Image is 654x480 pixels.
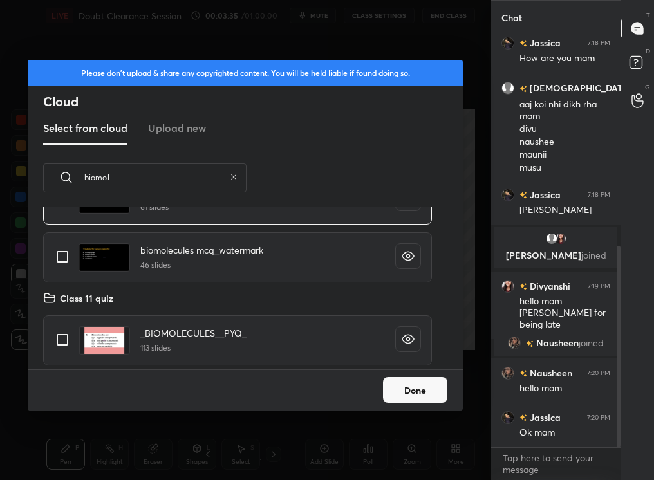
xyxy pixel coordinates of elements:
[527,411,561,424] h6: Jassica
[527,36,561,50] h6: Jassica
[79,326,130,355] img: 16453293650EM2EB.pdf
[519,295,610,331] div: hello mam [PERSON_NAME] for being late
[519,382,610,395] div: hello mam
[84,150,225,205] input: Search
[140,259,263,271] h5: 46 slides
[588,39,610,47] div: 7:18 PM
[508,337,521,349] img: 2cbe373f24384de8998856ca9155e830.jpg
[383,377,447,403] button: Done
[501,280,514,293] img: 171e8f4d9d7042c38f1bfb7addfb683f.jpg
[588,282,610,290] div: 7:19 PM
[501,189,514,201] img: 4ac43ff127644a44a5ffb4a70e22c494.jpg
[60,291,113,305] h4: Class 11 quiz
[588,191,610,199] div: 7:18 PM
[79,243,130,272] img: 1695533148KHQQYZ.pdf
[501,411,514,424] img: 4ac43ff127644a44a5ffb4a70e22c494.jpg
[140,201,279,213] h5: 61 slides
[79,185,130,214] img: 1695532995T6O0DY.pdf
[43,120,127,136] h3: Select from cloud
[519,370,527,377] img: no-rating-badge.077c3623.svg
[519,40,527,47] img: no-rating-badge.077c3623.svg
[645,82,650,92] p: G
[536,338,579,348] span: Nausheen
[519,414,527,421] img: no-rating-badge.077c3623.svg
[527,279,570,293] h6: Divyanshi
[527,366,572,380] h6: Nausheen
[491,35,621,447] div: grid
[519,427,610,439] div: Ok mam
[519,123,610,136] div: divu
[519,149,610,162] div: maunii
[519,162,610,174] div: musu
[519,204,610,217] div: [PERSON_NAME]
[554,232,567,245] img: 171e8f4d9d7042c38f1bfb7addfb683f.jpg
[646,10,650,20] p: T
[140,326,247,340] h4: _BIOMOLECULES__PYQ_
[501,82,514,95] img: default.png
[519,98,610,123] div: aaj koi nhi dikh rha mam
[28,60,463,86] div: Please don't upload & share any copyrighted content. You will be held liable if found doing so.
[646,46,650,56] p: D
[581,249,606,261] span: joined
[527,188,561,201] h6: Jassica
[140,243,263,257] h4: biomolecules mcq_watermark
[501,37,514,50] img: 4ac43ff127644a44a5ffb4a70e22c494.jpg
[43,93,463,110] h2: Cloud
[587,369,610,377] div: 7:20 PM
[140,342,247,354] h5: 113 slides
[526,340,534,347] img: no-rating-badge.077c3623.svg
[519,283,527,290] img: no-rating-badge.077c3623.svg
[545,232,558,245] img: default.png
[519,192,527,199] img: no-rating-badge.077c3623.svg
[491,1,532,35] p: Chat
[519,52,610,65] div: How are you mam
[501,367,514,380] img: 2cbe373f24384de8998856ca9155e830.jpg
[519,86,527,93] img: no-rating-badge.077c3623.svg
[28,207,447,369] div: grid
[587,414,610,421] div: 7:20 PM
[519,136,610,149] div: naushee
[527,82,631,95] h6: [DEMOGRAPHIC_DATA]
[579,338,604,348] span: joined
[502,250,610,261] p: [PERSON_NAME]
